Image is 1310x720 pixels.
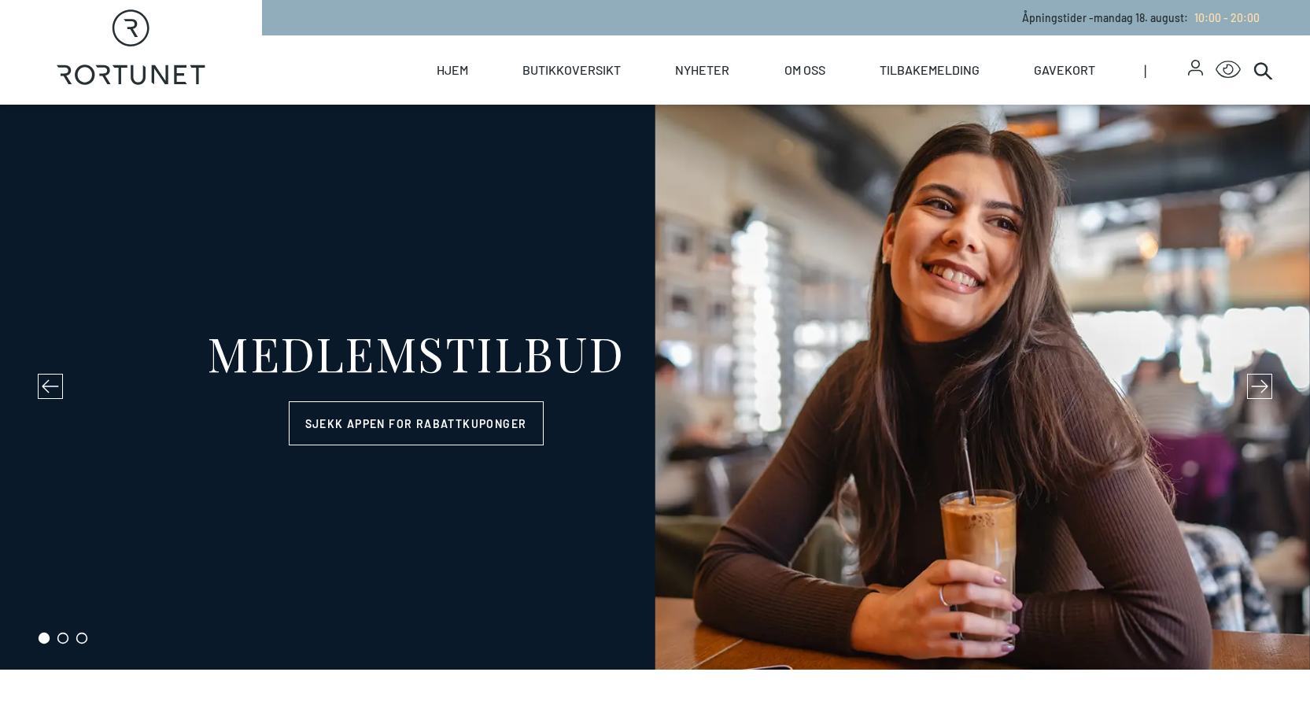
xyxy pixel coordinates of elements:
p: Åpningstider - mandag 18. august : [1022,9,1260,26]
a: Gavekort [1034,35,1095,105]
a: Nyheter [675,35,729,105]
button: Open Accessibility Menu [1216,57,1241,83]
a: Om oss [784,35,825,105]
a: Tilbakemelding [880,35,980,105]
a: 10:00 - 20:00 [1188,11,1260,24]
span: 10:00 - 20:00 [1194,11,1260,24]
a: Butikkoversikt [522,35,621,105]
a: Hjem [437,35,468,105]
a: Sjekk appen for rabattkuponger [289,401,544,445]
div: MEDLEMSTILBUD [207,329,625,376]
span: | [1144,35,1188,105]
